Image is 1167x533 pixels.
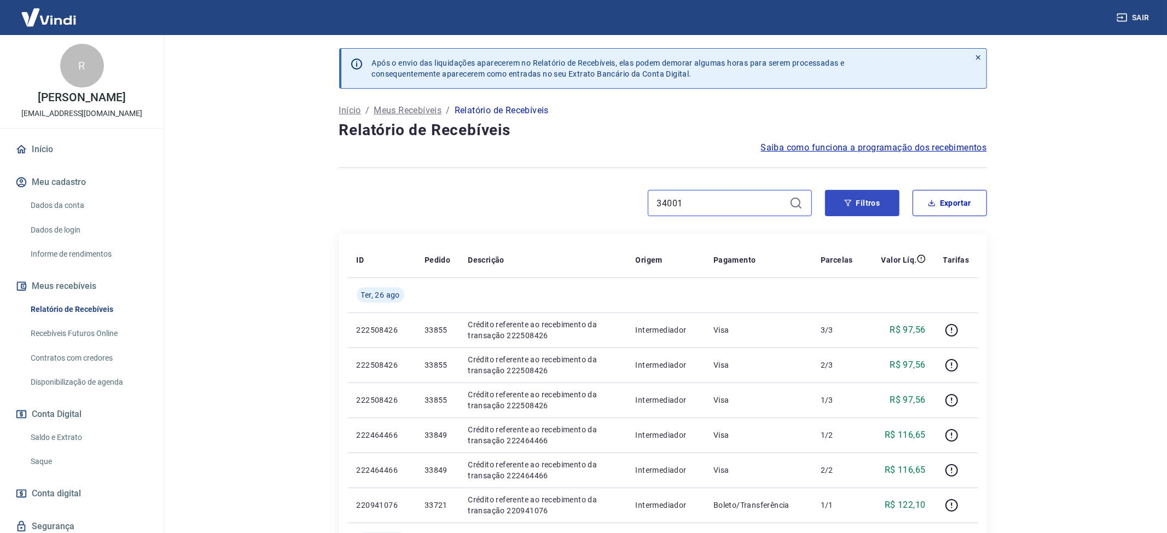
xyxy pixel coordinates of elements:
p: Intermediador [636,360,696,370]
span: Conta digital [32,486,81,501]
p: 33855 [425,395,450,405]
a: Conta digital [13,482,150,506]
p: 3/3 [821,325,853,335]
p: 2/2 [821,465,853,476]
p: Visa [713,360,803,370]
a: Saldo e Extrato [26,426,150,449]
button: Meu cadastro [13,170,150,194]
a: Saiba como funciona a programação dos recebimentos [761,141,987,154]
p: 33855 [425,325,450,335]
a: Dados de login [26,219,150,241]
p: R$ 116,65 [885,464,926,477]
p: Crédito referente ao recebimento da transação 222508426 [468,354,618,376]
p: 220941076 [357,500,407,511]
p: R$ 97,56 [890,323,925,337]
p: R$ 122,10 [885,499,926,512]
p: Visa [713,465,803,476]
p: Intermediador [636,465,696,476]
span: Ter, 26 ago [361,289,400,300]
p: 2/3 [821,360,853,370]
p: Boleto/Transferência [713,500,803,511]
p: 33849 [425,430,450,441]
a: Início [339,104,361,117]
p: / [365,104,369,117]
p: Pagamento [713,254,756,265]
p: Visa [713,395,803,405]
p: 33721 [425,500,450,511]
p: R$ 116,65 [885,428,926,442]
a: Dados da conta [26,194,150,217]
a: Contratos com credores [26,347,150,369]
p: Crédito referente ao recebimento da transação 222508426 [468,389,618,411]
p: Intermediador [636,395,696,405]
p: Origem [636,254,663,265]
button: Meus recebíveis [13,274,150,298]
button: Conta Digital [13,402,150,426]
p: Descrição [468,254,504,265]
p: 33855 [425,360,450,370]
p: 222464466 [357,430,407,441]
p: Crédito referente ao recebimento da transação 220941076 [468,494,618,516]
p: R$ 97,56 [890,358,925,372]
p: 222508426 [357,360,407,370]
a: Meus Recebíveis [374,104,442,117]
a: Informe de rendimentos [26,243,150,265]
p: Visa [713,325,803,335]
p: Tarifas [943,254,969,265]
img: Vindi [13,1,84,34]
p: [PERSON_NAME] [38,92,125,103]
p: Valor Líq. [881,254,917,265]
button: Filtros [825,190,899,216]
p: Crédito referente ao recebimento da transação 222464466 [468,424,618,446]
p: [EMAIL_ADDRESS][DOMAIN_NAME] [21,108,142,119]
p: Pedido [425,254,450,265]
a: Início [13,137,150,161]
p: Relatório de Recebíveis [455,104,549,117]
p: Crédito referente ao recebimento da transação 222508426 [468,319,618,341]
button: Exportar [913,190,987,216]
p: ID [357,254,364,265]
p: Parcelas [821,254,853,265]
h4: Relatório de Recebíveis [339,119,987,141]
input: Busque pelo número do pedido [657,195,785,211]
p: Intermediador [636,430,696,441]
p: 1/2 [821,430,853,441]
p: 33849 [425,465,450,476]
p: 1/3 [821,395,853,405]
p: 1/1 [821,500,853,511]
a: Saque [26,450,150,473]
p: Visa [713,430,803,441]
p: 222464466 [357,465,407,476]
p: 222508426 [357,395,407,405]
p: R$ 97,56 [890,393,925,407]
p: / [446,104,450,117]
p: Intermediador [636,500,696,511]
button: Sair [1114,8,1154,28]
a: Recebíveis Futuros Online [26,322,150,345]
p: Após o envio das liquidações aparecerem no Relatório de Recebíveis, elas podem demorar algumas ho... [372,57,845,79]
p: 222508426 [357,325,407,335]
div: R [60,44,104,88]
p: Intermediador [636,325,696,335]
a: Disponibilização de agenda [26,371,150,393]
a: Relatório de Recebíveis [26,298,150,321]
p: Crédito referente ao recebimento da transação 222464466 [468,459,618,481]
